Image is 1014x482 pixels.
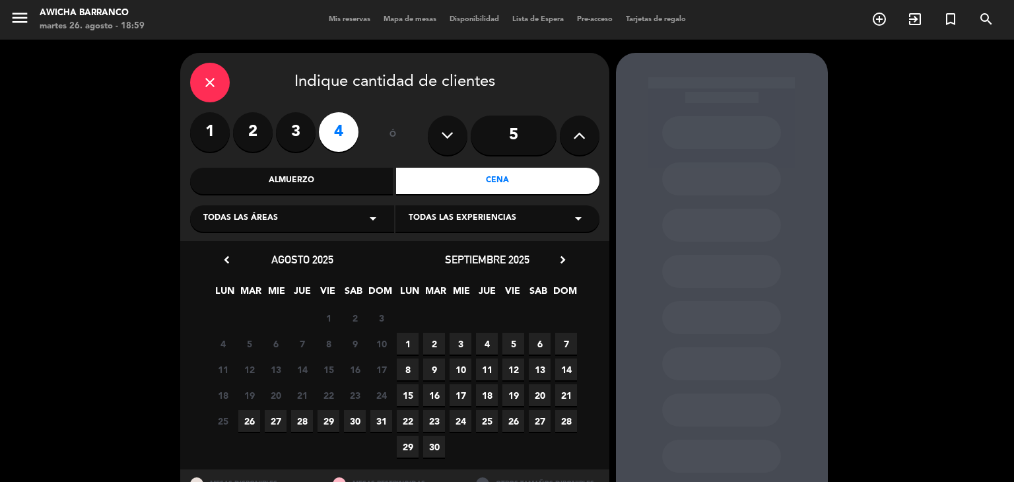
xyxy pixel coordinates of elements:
[423,410,445,432] span: 23
[344,307,366,329] span: 2
[397,384,419,406] span: 15
[555,384,577,406] span: 21
[424,283,446,305] span: MAR
[397,436,419,458] span: 29
[502,333,524,355] span: 5
[318,333,339,355] span: 8
[476,283,498,305] span: JUE
[450,359,471,380] span: 10
[423,384,445,406] span: 16
[502,359,524,380] span: 12
[450,283,472,305] span: MIE
[570,211,586,226] i: arrow_drop_down
[907,11,923,27] i: exit_to_app
[443,16,506,23] span: Disponibilidad
[502,283,524,305] span: VIE
[619,16,693,23] span: Tarjetas de regalo
[238,359,260,380] span: 12
[238,410,260,432] span: 26
[555,359,577,380] span: 14
[450,410,471,432] span: 24
[943,11,959,27] i: turned_in_not
[190,63,599,102] div: Indique cantidad de clientes
[240,283,261,305] span: MAR
[319,112,358,152] label: 4
[372,112,415,158] div: ó
[318,384,339,406] span: 22
[476,359,498,380] span: 11
[978,11,994,27] i: search
[322,16,377,23] span: Mis reservas
[40,20,145,33] div: martes 26. agosto - 18:59
[291,384,313,406] span: 21
[399,283,421,305] span: LUN
[343,283,364,305] span: SAB
[529,410,551,432] span: 27
[555,333,577,355] span: 7
[317,283,339,305] span: VIE
[423,333,445,355] span: 2
[370,307,392,329] span: 3
[291,333,313,355] span: 7
[265,333,287,355] span: 6
[212,333,234,355] span: 4
[423,359,445,380] span: 9
[291,283,313,305] span: JUE
[238,384,260,406] span: 19
[212,384,234,406] span: 18
[397,333,419,355] span: 1
[370,359,392,380] span: 17
[265,410,287,432] span: 27
[190,168,393,194] div: Almuerzo
[553,283,575,305] span: DOM
[291,410,313,432] span: 28
[214,283,236,305] span: LUN
[397,410,419,432] span: 22
[370,333,392,355] span: 10
[409,212,516,225] span: Todas las experiencias
[271,253,333,266] span: agosto 2025
[40,7,145,20] div: Awicha Barranco
[276,112,316,152] label: 3
[291,359,313,380] span: 14
[871,11,887,27] i: add_circle_outline
[344,384,366,406] span: 23
[502,410,524,432] span: 26
[212,359,234,380] span: 11
[212,410,234,432] span: 25
[476,410,498,432] span: 25
[344,333,366,355] span: 9
[265,384,287,406] span: 20
[527,283,549,305] span: SAB
[423,436,445,458] span: 30
[529,333,551,355] span: 6
[203,212,278,225] span: Todas las áreas
[233,112,273,152] label: 2
[476,333,498,355] span: 4
[365,211,381,226] i: arrow_drop_down
[450,384,471,406] span: 17
[370,410,392,432] span: 31
[555,410,577,432] span: 28
[190,112,230,152] label: 1
[506,16,570,23] span: Lista de Espera
[318,359,339,380] span: 15
[570,16,619,23] span: Pre-acceso
[265,359,287,380] span: 13
[238,333,260,355] span: 5
[265,283,287,305] span: MIE
[344,359,366,380] span: 16
[10,8,30,28] i: menu
[344,410,366,432] span: 30
[370,384,392,406] span: 24
[318,307,339,329] span: 1
[220,253,234,267] i: chevron_left
[396,168,599,194] div: Cena
[556,253,570,267] i: chevron_right
[10,8,30,32] button: menu
[377,16,443,23] span: Mapa de mesas
[397,359,419,380] span: 8
[368,283,390,305] span: DOM
[318,410,339,432] span: 29
[445,253,529,266] span: septiembre 2025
